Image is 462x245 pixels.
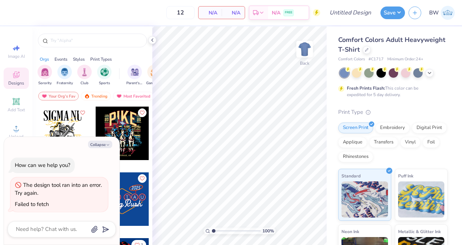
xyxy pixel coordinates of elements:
div: Foil [423,137,440,148]
button: Like [138,108,147,117]
button: Like [138,174,147,183]
span: Comfort Colors Adult Heavyweight T-Shirt [338,35,445,54]
span: N/A [226,9,240,17]
div: Vinyl [400,137,420,148]
span: FREE [285,10,292,15]
div: Styles [73,56,85,63]
div: filter for Sorority [38,65,52,86]
div: How can we help you? [15,162,70,169]
span: Add Text [8,107,25,113]
input: – – [166,6,195,19]
span: Image AI [8,53,25,59]
button: Save [380,7,405,19]
button: Like [78,108,87,117]
span: Upload [9,134,23,139]
div: Your Org's Fav [38,92,79,100]
span: N/A [203,9,217,17]
img: Sports Image [100,68,109,76]
span: Sorority [38,81,52,86]
span: Designs [8,80,24,86]
span: 100 % [262,228,274,234]
div: Rhinestones [338,151,373,162]
div: Back [300,60,309,66]
span: Standard [341,172,361,180]
div: The design tool ran into an error. Try again. [15,181,102,197]
img: Brooke Williams [441,6,455,20]
span: Sports [99,81,110,86]
button: Collapse [88,141,112,148]
button: filter button [146,65,163,86]
button: filter button [77,65,92,86]
img: Parent's Weekend Image [131,68,139,76]
div: filter for Sports [97,65,112,86]
span: Puff Ink [398,172,413,180]
img: Fraternity Image [61,68,69,76]
strong: Fresh Prints Flash: [347,85,385,91]
input: Try "Alpha" [50,37,142,44]
button: filter button [97,65,112,86]
span: Neon Ink [341,228,359,235]
div: Failed to fetch [15,201,49,208]
span: Fraternity [57,81,73,86]
div: Most Favorited [113,92,154,100]
div: Print Type [338,108,448,116]
div: Screen Print [338,122,373,133]
div: Transfers [369,137,398,148]
button: filter button [57,65,73,86]
div: Print Types [90,56,112,63]
a: BW [429,6,455,20]
div: This color can be expedited for 5 day delivery. [347,85,436,98]
div: Events [55,56,67,63]
div: Embroidery [375,122,410,133]
div: filter for Parent's Weekend [126,65,143,86]
span: Metallic & Glitter Ink [398,228,441,235]
span: N/A [272,9,280,17]
button: filter button [38,65,52,86]
span: Club [80,81,88,86]
span: Parent's Weekend [126,81,143,86]
img: Puff Ink [398,181,445,218]
img: Game Day Image [151,68,159,76]
span: BW [429,9,439,17]
img: most_fav.gif [42,94,47,99]
span: Minimum Order: 24 + [387,56,423,63]
img: trending.gif [84,94,90,99]
div: filter for Fraternity [57,65,73,86]
input: Untitled Design [324,5,377,20]
img: Back [297,42,312,56]
span: # C1717 [369,56,384,63]
div: Digital Print [412,122,447,133]
div: Trending [81,92,111,100]
img: Sorority Image [41,68,49,76]
button: filter button [126,65,143,86]
div: Orgs [40,56,49,63]
span: Comfort Colors [338,56,365,63]
img: Standard [341,181,388,218]
span: Game Day [146,81,163,86]
img: Club Image [80,68,88,76]
div: Applique [338,137,367,148]
div: filter for Club [77,65,92,86]
div: filter for Game Day [146,65,163,86]
img: most_fav.gif [116,94,122,99]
